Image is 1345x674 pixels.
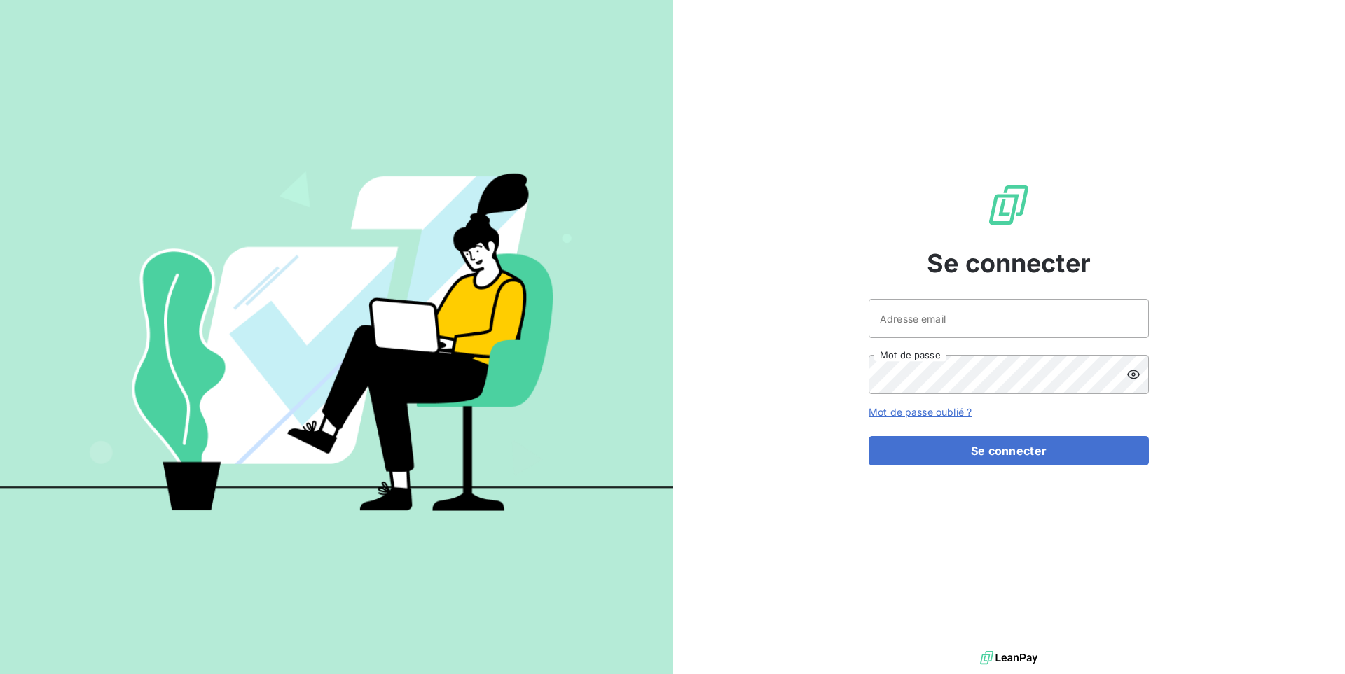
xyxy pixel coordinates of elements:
[869,299,1149,338] input: placeholder
[986,183,1031,227] img: Logo LeanPay
[869,436,1149,465] button: Se connecter
[869,406,972,418] a: Mot de passe oublié ?
[980,647,1037,668] img: logo
[927,244,1091,282] span: Se connecter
